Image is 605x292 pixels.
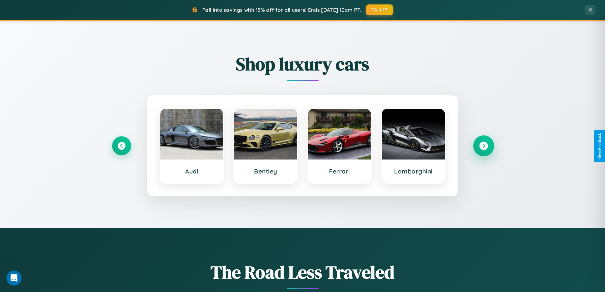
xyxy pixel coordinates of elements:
[388,167,439,175] h3: Lamborghini
[240,167,291,175] h3: Bentley
[167,167,217,175] h3: Audi
[314,167,365,175] h3: Ferrari
[366,4,393,15] button: FALL15
[112,52,493,76] h2: Shop luxury cars
[202,7,361,13] span: Fall into savings with 15% off for all users! Ends [DATE] 10am PT.
[597,133,602,159] div: Give Feedback
[6,270,22,286] iframe: Intercom live chat
[112,260,493,284] h1: The Road Less Traveled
